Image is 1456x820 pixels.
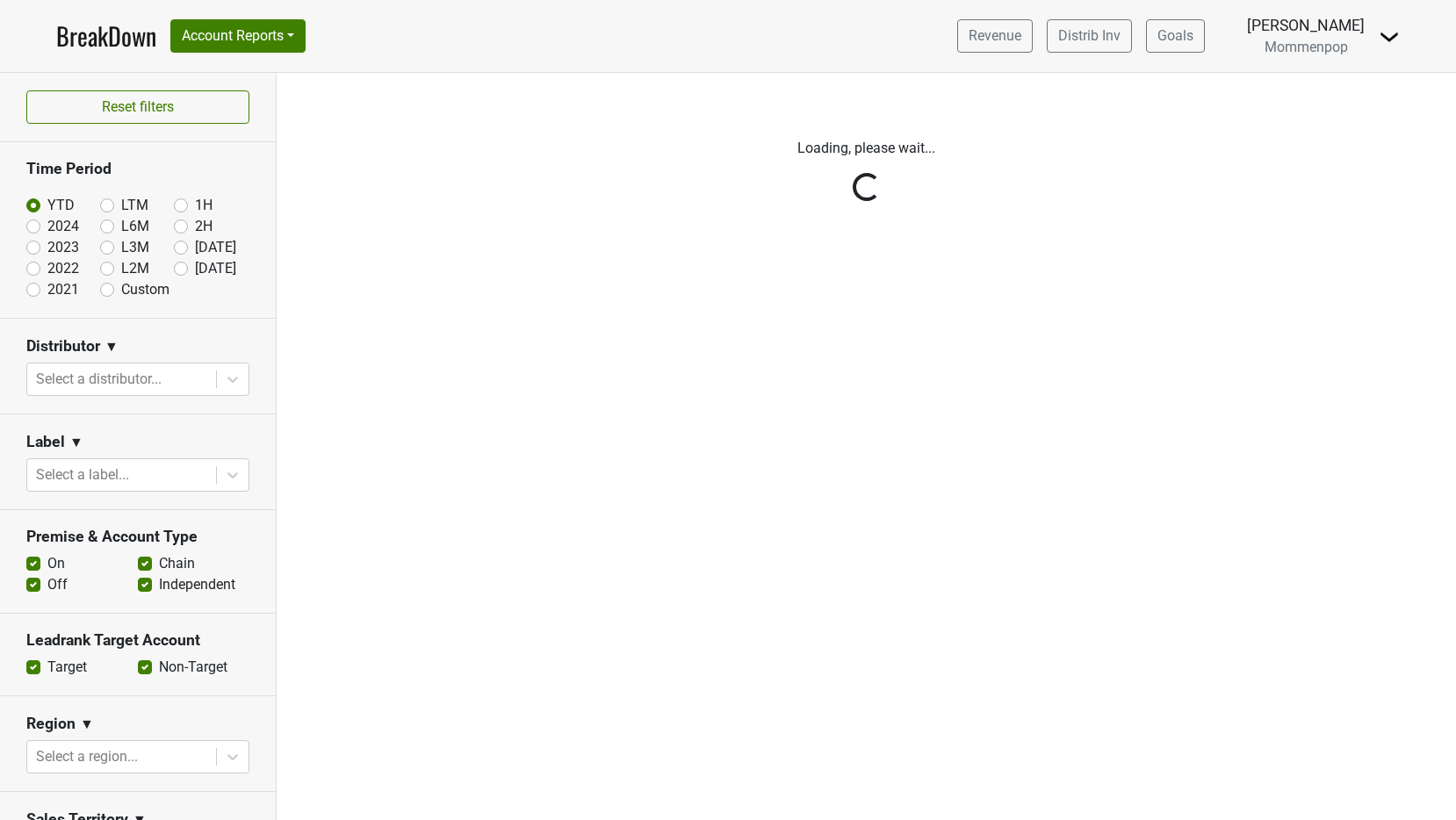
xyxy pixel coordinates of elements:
[1146,19,1205,53] a: Goals
[1265,39,1348,55] span: Mommenpop
[1047,19,1132,53] a: Distrib Inv
[957,19,1033,53] a: Revenue
[1247,14,1365,37] div: [PERSON_NAME]
[170,19,306,53] button: Account Reports
[379,138,1354,159] p: Loading, please wait...
[56,18,156,54] a: BreakDown
[1379,26,1400,47] img: Dropdown Menu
